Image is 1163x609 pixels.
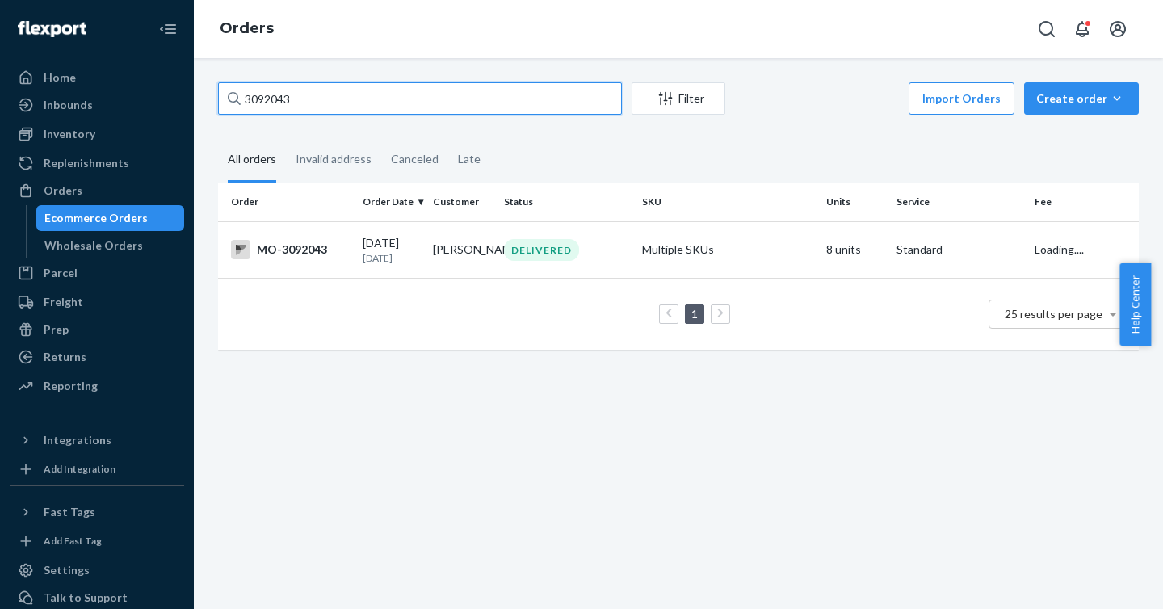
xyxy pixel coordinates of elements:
[10,260,184,286] a: Parcel
[1119,263,1151,346] button: Help Center
[44,126,95,142] div: Inventory
[36,233,185,258] a: Wholesale Orders
[909,82,1014,115] button: Import Orders
[10,557,184,583] a: Settings
[44,69,76,86] div: Home
[688,307,701,321] a: Page 1 is your current page
[10,317,184,342] a: Prep
[1066,13,1098,45] button: Open notifications
[1005,307,1102,321] span: 25 results per page
[44,349,86,365] div: Returns
[207,6,287,52] ol: breadcrumbs
[632,90,724,107] div: Filter
[18,21,86,37] img: Flexport logo
[458,138,481,180] div: Late
[10,427,184,453] button: Integrations
[426,221,497,278] td: [PERSON_NAME]
[10,344,184,370] a: Returns
[44,504,95,520] div: Fast Tags
[44,590,128,606] div: Talk to Support
[1036,90,1127,107] div: Create order
[44,97,93,113] div: Inbounds
[890,183,1028,221] th: Service
[44,237,143,254] div: Wholesale Orders
[218,82,622,115] input: Search orders
[391,138,439,180] div: Canceled
[820,183,890,221] th: Units
[10,92,184,118] a: Inbounds
[1102,13,1134,45] button: Open account menu
[896,241,1022,258] p: Standard
[44,294,83,310] div: Freight
[1024,82,1139,115] button: Create order
[363,251,420,265] p: [DATE]
[296,138,372,180] div: Invalid address
[231,240,350,259] div: MO-3092043
[44,462,115,476] div: Add Integration
[44,183,82,199] div: Orders
[433,195,490,208] div: Customer
[10,178,184,204] a: Orders
[504,239,579,261] div: DELIVERED
[10,289,184,315] a: Freight
[10,150,184,176] a: Replenishments
[498,183,636,221] th: Status
[36,205,185,231] a: Ecommerce Orders
[363,235,420,265] div: [DATE]
[10,373,184,399] a: Reporting
[10,65,184,90] a: Home
[632,82,725,115] button: Filter
[44,321,69,338] div: Prep
[10,121,184,147] a: Inventory
[1028,221,1139,278] td: Loading....
[44,155,129,171] div: Replenishments
[44,432,111,448] div: Integrations
[1028,183,1139,221] th: Fee
[152,13,184,45] button: Close Navigation
[356,183,426,221] th: Order Date
[10,499,184,525] button: Fast Tags
[636,183,820,221] th: SKU
[44,534,102,548] div: Add Fast Tag
[44,378,98,394] div: Reporting
[44,210,148,226] div: Ecommerce Orders
[636,221,820,278] td: Multiple SKUs
[220,19,274,37] a: Orders
[10,531,184,551] a: Add Fast Tag
[44,562,90,578] div: Settings
[44,265,78,281] div: Parcel
[228,138,276,183] div: All orders
[1031,13,1063,45] button: Open Search Box
[218,183,356,221] th: Order
[820,221,890,278] td: 8 units
[10,460,184,479] a: Add Integration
